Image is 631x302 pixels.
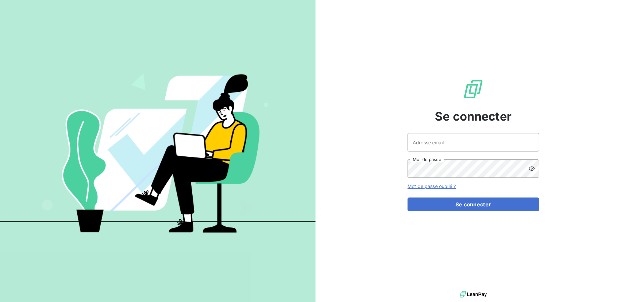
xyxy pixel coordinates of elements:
[463,79,484,100] img: Logo LeanPay
[408,133,539,151] input: placeholder
[435,107,512,125] span: Se connecter
[460,290,487,299] img: logo
[408,183,456,189] a: Mot de passe oublié ?
[408,197,539,211] button: Se connecter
